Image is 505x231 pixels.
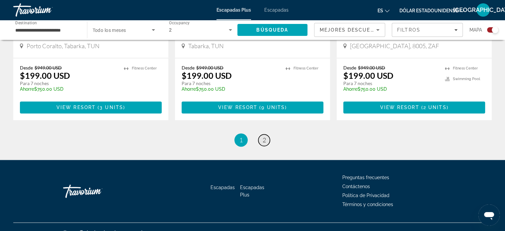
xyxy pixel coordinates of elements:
span: View Resort [218,105,257,110]
span: $949.00 USD [358,65,385,70]
p: $750.00 USD [182,86,279,92]
a: Preguntas frecuentes [342,175,389,180]
span: Desde [343,65,356,70]
span: Mapa [469,25,482,35]
span: Mejores descuentos [320,27,386,33]
span: Occupancy [169,21,190,25]
span: Desde [182,65,195,70]
span: 1 [239,136,243,144]
span: 3 units [100,105,123,110]
span: 2 [169,27,172,33]
span: Destination [15,20,37,25]
p: $199.00 USD [20,70,70,80]
a: Ir a casa [63,181,129,201]
input: Select destination [15,26,78,34]
p: $199.00 USD [343,70,393,80]
nav: Pagination [13,133,492,147]
p: Para 7 noches [182,80,279,86]
span: 2 units [423,105,447,110]
span: Fitness Center [453,66,478,70]
span: View Resort [380,105,419,110]
button: View Resort(2 units) [343,101,485,113]
span: [GEOGRAPHIC_DATA], 8005, ZAF [350,42,439,50]
button: Cambiar idioma [378,6,389,15]
p: Para 7 noches [343,80,438,86]
font: Dólar estadounidense [399,8,458,13]
span: Tabarka, TUN [188,42,224,50]
p: $199.00 USD [182,70,232,80]
span: ( ) [96,105,125,110]
a: Escapadas [210,185,235,190]
button: Search [237,24,308,36]
span: Swimming Pool [453,77,480,81]
span: 2 [263,136,266,144]
p: $750.00 USD [343,86,438,92]
button: Filters [392,23,463,37]
span: ( ) [257,105,287,110]
span: 9 units [261,105,285,110]
a: Términos y condiciones [342,202,393,207]
span: Todo los meses [93,28,126,33]
button: View Resort(3 units) [20,101,162,113]
p: $750.00 USD [20,86,117,92]
iframe: Botón para iniciar la ventana de mensajería [478,204,500,226]
span: Ahorre [182,86,196,92]
span: Fitness Center [294,66,318,70]
span: $949.00 USD [196,65,223,70]
span: View Resort [56,105,96,110]
a: Escapadas Plus [216,7,251,13]
p: Para 7 noches [20,80,117,86]
a: Escapadas [264,7,289,13]
span: Ahorre [20,86,34,92]
a: Política de Privacidad [342,193,389,198]
span: $949.00 USD [35,65,62,70]
button: Menú de usuario [474,3,492,17]
button: View Resort(9 units) [182,101,323,113]
font: es [378,8,383,13]
span: Fitness Center [132,66,157,70]
a: Travorium [13,1,80,19]
a: Escapadas Plus [240,185,264,197]
span: Porto Coralto, Tabarka, TUN [27,42,100,50]
span: Filtros [397,27,420,33]
span: Ahorre [343,86,358,92]
a: Contáctenos [342,184,370,189]
mat-select: Sort by [320,26,379,34]
span: Desde [20,65,33,70]
span: Búsqueda [256,27,288,33]
span: ( ) [419,105,449,110]
button: Cambiar moneda [399,6,464,15]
